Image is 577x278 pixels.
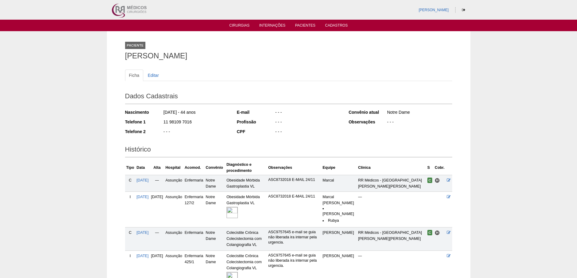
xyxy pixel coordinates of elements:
a: Editar [144,70,163,81]
td: Notre Dame [204,227,225,250]
td: Notre Dame [204,175,225,191]
th: Cobr. [433,160,446,175]
th: Diagnóstico e procedimento [225,160,267,175]
a: [DATE] [137,231,149,235]
div: Notre Dame [386,109,452,117]
a: [PERSON_NAME] [419,8,449,12]
th: Acomod. [183,160,204,175]
td: Obesidade Mórbida Gastroplastia VL [225,175,267,191]
div: [DATE] - 44 anos [163,109,229,117]
a: [DATE] [137,178,149,182]
th: Hospital [164,160,183,175]
div: Paciente [125,42,146,49]
div: C [126,177,134,183]
td: — [357,191,426,227]
a: Cadastros [325,23,348,29]
p: ASC9757645 e-mail se guia não liberada ira internar pela urgencia. [268,230,320,245]
td: Enfermaria [183,227,204,250]
div: 11 98109 7016 [163,119,229,126]
td: — [150,227,164,250]
div: I [126,194,134,200]
div: Nascimento [125,109,163,115]
a: Internações [259,23,286,29]
span: [DATE] [151,254,163,258]
a: Ficha [125,70,143,81]
td: RR Médicos - [GEOGRAPHIC_DATA][PERSON_NAME][PERSON_NAME] [357,227,426,250]
div: E-mail [237,109,275,115]
p: ASC8732018 E-MAIL 24/11 [268,177,320,182]
div: - - - [275,109,340,117]
th: S [426,160,434,175]
td: Colecistite Crônica Colecistectomia com Colangiografia VL [225,227,267,250]
th: Convênio [204,160,225,175]
li: Rubya [323,218,356,224]
th: Tipo [125,160,135,175]
div: - - - [275,119,340,126]
th: Alta [150,160,164,175]
i: Sair [462,8,465,12]
td: RR Médicos - [GEOGRAPHIC_DATA][PERSON_NAME][PERSON_NAME] [357,175,426,191]
td: Assunção [164,227,183,250]
span: Confirmada [427,230,433,235]
td: Notre Dame [204,191,225,227]
div: Telefone 1 [125,119,163,125]
div: Profissão [237,119,275,125]
td: Enfermaria 127/2 [183,191,204,227]
div: - - - [386,119,452,126]
div: - - - [163,129,229,136]
th: Equipe [321,160,357,175]
span: Confirmada [427,178,433,183]
a: [DATE] [137,254,149,258]
td: [PERSON_NAME] [321,227,357,250]
div: CPF [237,129,275,135]
th: Data [135,160,150,175]
p: ASC9757645 e-mail se guia não liberada ira internar pela urgencia. [268,253,320,268]
a: Cirurgias [229,23,250,29]
a: Pacientes [295,23,315,29]
span: [DATE] [151,195,163,199]
td: Assunção [164,175,183,191]
th: Clínica [357,160,426,175]
div: C [126,230,134,236]
div: [PERSON_NAME] [323,200,356,206]
td: — [150,175,164,191]
div: Telefone 2 [125,129,163,135]
li: [PERSON_NAME] [323,206,356,217]
h2: Histórico [125,143,452,157]
span: Hospital [435,178,440,183]
div: I [126,253,134,259]
span: Hospital [435,230,440,235]
div: Observações [349,119,386,125]
td: Obesidade Mórbida Gastroplastia VL [225,191,267,227]
th: Observações [267,160,321,175]
td: Marcal [321,175,357,191]
div: - - - [275,129,340,136]
a: [DATE] [137,195,149,199]
p: ASC8732018 E-MAIL 24/11 [268,194,320,199]
td: Enfermaria [183,175,204,191]
div: Convênio atual [349,109,386,115]
h1: [PERSON_NAME] [125,52,452,60]
td: Assunção [164,191,183,227]
td: Marcal [321,191,357,227]
h2: Dados Cadastrais [125,90,452,104]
